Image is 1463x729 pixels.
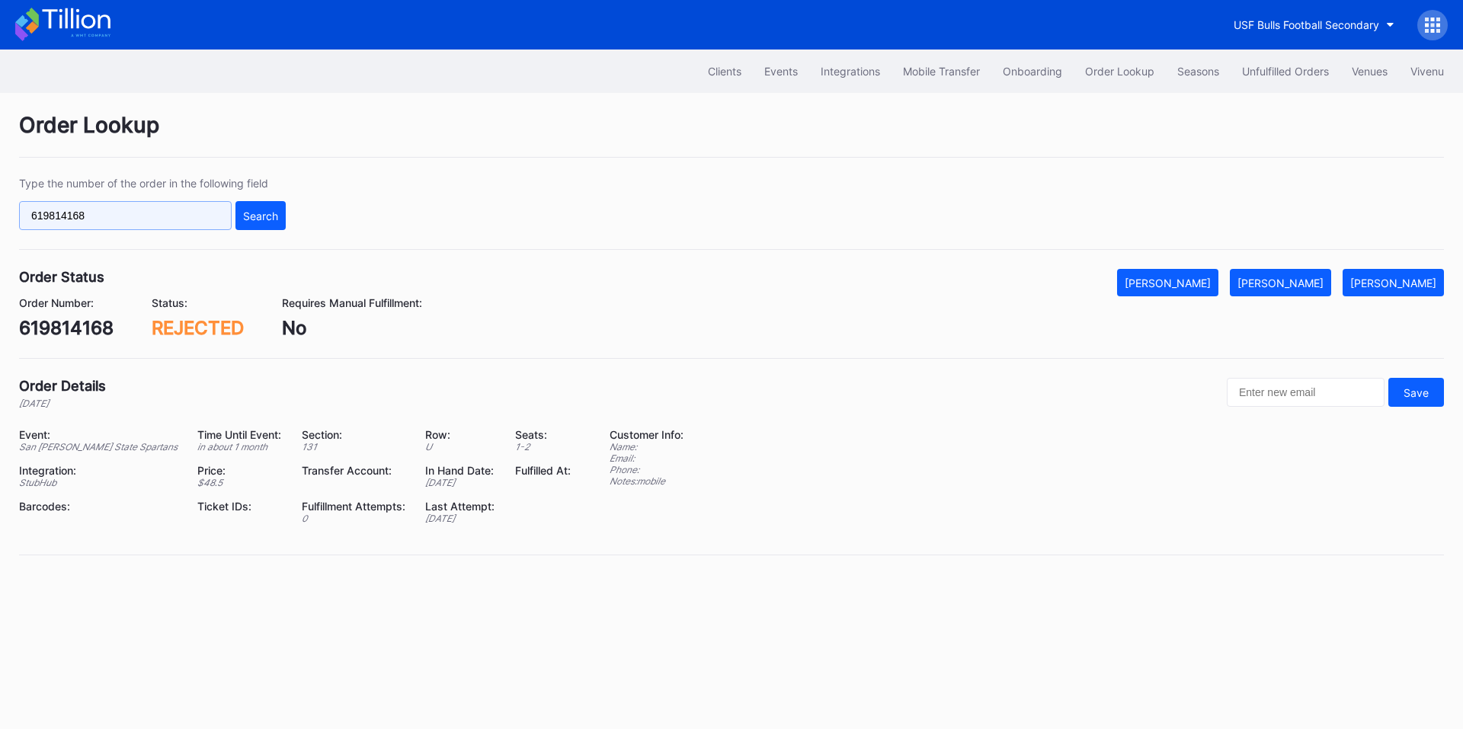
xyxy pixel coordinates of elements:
[1074,57,1166,85] button: Order Lookup
[809,57,892,85] button: Integrations
[243,209,278,222] div: Search
[1234,18,1379,31] div: USF Bulls Football Secondary
[515,428,571,441] div: Seats:
[696,57,753,85] button: Clients
[1125,277,1211,289] div: [PERSON_NAME]
[1410,65,1444,78] div: Vivenu
[282,317,422,339] div: No
[610,441,683,452] div: Name:
[19,477,178,488] div: StubHub
[1003,65,1062,78] div: Onboarding
[1237,277,1324,289] div: [PERSON_NAME]
[1230,269,1331,296] button: [PERSON_NAME]
[197,500,282,513] div: Ticket IDs:
[610,475,683,487] div: Notes: mobile
[197,441,282,452] div: in about 1 month
[425,477,495,488] div: [DATE]
[610,464,683,475] div: Phone:
[19,378,106,394] div: Order Details
[302,428,406,441] div: Section:
[425,500,495,513] div: Last Attempt:
[197,428,282,441] div: Time Until Event:
[753,57,809,85] button: Events
[991,57,1074,85] button: Onboarding
[302,441,406,452] div: 131
[235,201,286,230] button: Search
[1242,65,1329,78] div: Unfulfilled Orders
[903,65,980,78] div: Mobile Transfer
[892,57,991,85] button: Mobile Transfer
[197,477,282,488] div: $ 48.5
[19,296,114,309] div: Order Number:
[1399,57,1455,85] button: Vivenu
[19,500,178,513] div: Barcodes:
[821,65,880,78] div: Integrations
[302,513,406,524] div: 0
[425,464,495,477] div: In Hand Date:
[152,317,244,339] div: REJECTED
[19,317,114,339] div: 619814168
[152,296,244,309] div: Status:
[19,201,232,230] input: GT59662
[425,513,495,524] div: [DATE]
[764,65,798,78] div: Events
[610,452,683,464] div: Email:
[1222,11,1406,39] button: USF Bulls Football Secondary
[19,112,1444,158] div: Order Lookup
[197,464,282,477] div: Price:
[19,398,106,409] div: [DATE]
[425,428,495,441] div: Row:
[515,441,571,452] div: 1 - 2
[1085,65,1154,78] div: Order Lookup
[282,296,422,309] div: Requires Manual Fulfillment:
[1388,378,1444,407] button: Save
[1404,386,1429,399] div: Save
[1343,269,1444,296] button: [PERSON_NAME]
[1352,65,1388,78] div: Venues
[425,441,495,452] div: U
[1340,57,1399,85] button: Venues
[1350,277,1436,289] div: [PERSON_NAME]
[19,441,178,452] div: San [PERSON_NAME] State Spartans
[610,428,683,441] div: Customer Info:
[1166,57,1231,85] button: Seasons
[302,500,406,513] div: Fulfillment Attempts:
[19,269,104,285] div: Order Status
[1231,57,1340,85] button: Unfulfilled Orders
[302,464,406,477] div: Transfer Account:
[708,65,741,78] div: Clients
[1227,378,1385,407] input: Enter new email
[1117,269,1218,296] button: [PERSON_NAME]
[19,177,286,190] div: Type the number of the order in the following field
[19,464,178,477] div: Integration:
[19,428,178,441] div: Event:
[1177,65,1219,78] div: Seasons
[515,464,571,477] div: Fulfilled At:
